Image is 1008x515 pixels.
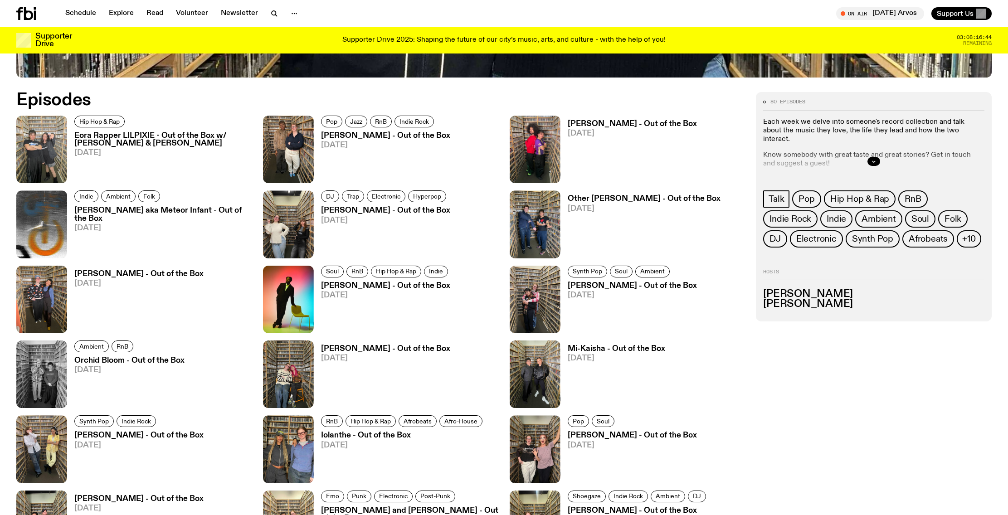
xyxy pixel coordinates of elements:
[326,268,339,275] span: Soul
[263,340,314,408] img: Maddy and Kate sit in the Music library and pose
[314,207,450,258] a: [PERSON_NAME] - Out of the Box[DATE]
[375,118,387,125] span: RnB
[321,442,485,449] span: [DATE]
[35,33,72,48] h3: Supporter Drive
[351,418,391,425] span: Hip Hop & Rap
[376,268,416,275] span: Hip Hop & Rap
[836,7,924,20] button: On Air[DATE] Arvos
[568,120,697,128] h3: [PERSON_NAME] - Out of the Box
[79,118,120,125] span: Hip Hop & Rap
[16,340,67,408] img: Matt Do & Orchid Bloom
[326,418,338,425] span: RnB
[370,116,392,127] a: RnB
[909,234,948,244] span: Afrobeats
[830,194,889,204] span: Hip Hop & Rap
[568,195,721,203] h3: Other [PERSON_NAME] - Out of the Box
[763,190,789,208] a: Talk
[314,345,450,408] a: [PERSON_NAME] - Out of the Box[DATE]
[510,116,560,183] img: Matt Do & Zion Garcia
[937,10,974,18] span: Support Us
[215,7,263,20] a: Newsletter
[855,210,902,228] a: Ambient
[74,505,204,512] span: [DATE]
[112,340,133,352] a: RnB
[67,357,185,408] a: Orchid Bloom - Out of the Box[DATE]
[106,193,131,200] span: Ambient
[74,132,252,147] h3: Eora Rapper LILPIXIE - Out of the Box w/ [PERSON_NAME] & [PERSON_NAME]
[263,116,314,183] img: Kate Saap & Lynn Harries
[16,415,67,483] img: Kate Saap & Tiffany Wong
[763,230,787,248] a: DJ
[560,345,665,408] a: Mi-Kaisha - Out of the Box[DATE]
[350,118,362,125] span: Jazz
[573,418,584,425] span: Pop
[74,415,114,427] a: Synth Pop
[74,442,204,449] span: [DATE]
[796,234,837,244] span: Electronic
[510,415,560,483] img: Kate Saap & Jens Radda aka Skank Sinatra
[510,340,560,408] img: Matt and Mi-Kaisha wear all black and pose in the music library
[568,345,665,353] h3: Mi-Kaisha - Out of the Box
[346,266,368,277] a: RnB
[117,415,156,427] a: Indie Rock
[769,214,811,224] span: Indie Rock
[371,266,421,277] a: Hip Hop & Rap
[635,266,670,277] a: Ambient
[510,190,560,258] img: Matt Do & Other Joe
[321,207,450,214] h3: [PERSON_NAME] - Out of the Box
[321,217,450,224] span: [DATE]
[420,493,450,500] span: Post-Punk
[568,491,606,502] a: Shoegaze
[957,35,992,40] span: 03:08:16:44
[560,120,697,183] a: [PERSON_NAME] - Out of the Box[DATE]
[74,207,252,222] h3: [PERSON_NAME] aka Meteor Infant - Out of the Box
[568,507,709,515] h3: [PERSON_NAME] - Out of the Box
[902,230,954,248] a: Afrobeats
[342,36,666,44] p: Supporter Drive 2025: Shaping the future of our city’s music, arts, and culture - with the help o...
[321,491,344,502] a: Emo
[321,141,450,149] span: [DATE]
[138,190,160,202] a: Folk
[141,7,169,20] a: Read
[103,7,139,20] a: Explore
[568,130,697,137] span: [DATE]
[170,7,214,20] a: Volunteer
[399,415,437,427] a: Afrobeats
[609,491,648,502] a: Indie Rock
[74,149,252,157] span: [DATE]
[597,418,609,425] span: Soul
[346,415,396,427] a: Hip Hop & Rap
[938,210,968,228] a: Folk
[614,493,643,500] span: Indie Rock
[763,289,984,299] h3: [PERSON_NAME]
[321,282,451,290] h3: [PERSON_NAME] - Out of the Box
[101,190,136,202] a: Ambient
[568,292,697,299] span: [DATE]
[372,193,400,200] span: Electronic
[429,268,443,275] span: Indie
[67,207,252,258] a: [PERSON_NAME] aka Meteor Infant - Out of the Box[DATE]
[905,210,935,228] a: Soul
[573,268,602,275] span: Synth Pop
[898,190,927,208] a: RnB
[79,418,109,425] span: Synth Pop
[408,190,446,202] a: Hyperpop
[862,214,896,224] span: Ambient
[60,7,102,20] a: Schedule
[560,282,697,333] a: [PERSON_NAME] - Out of the Box[DATE]
[560,432,697,483] a: [PERSON_NAME] - Out of the Box[DATE]
[79,343,104,350] span: Ambient
[321,132,450,140] h3: [PERSON_NAME] - Out of the Box
[352,493,366,500] span: Punk
[799,194,814,204] span: Pop
[326,493,339,500] span: Emo
[67,432,204,483] a: [PERSON_NAME] - Out of the Box[DATE]
[321,355,450,362] span: [DATE]
[568,432,697,439] h3: [PERSON_NAME] - Out of the Box
[374,491,413,502] a: Electronic
[79,193,93,200] span: Indie
[963,41,992,46] span: Remaining
[394,116,434,127] a: Indie Rock
[321,432,485,439] h3: Iolanthe - Out of the Box
[321,292,451,299] span: [DATE]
